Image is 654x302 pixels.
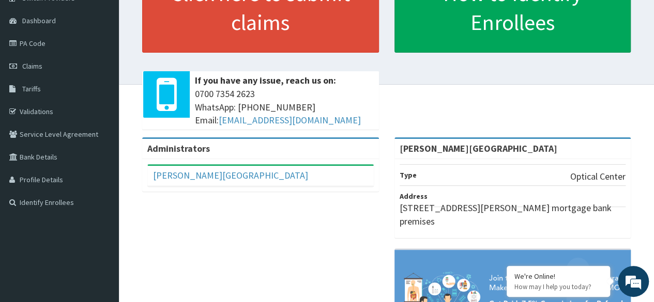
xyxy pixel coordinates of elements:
span: Tariffs [22,84,41,93]
p: How may I help you today? [514,282,602,291]
p: Optical Center [570,170,626,183]
span: Claims [22,61,42,71]
b: Address [400,192,428,201]
b: If you have any issue, reach us on: [195,74,336,86]
p: [STREET_ADDRESS][PERSON_NAME] mortgage bank premises [400,201,626,228]
span: We're online! [60,87,143,192]
textarea: Type your message and hit 'Enter' [5,196,197,232]
img: d_794563401_company_1708531726252_794563401 [19,52,42,77]
div: Chat with us now [54,58,174,71]
a: [PERSON_NAME][GEOGRAPHIC_DATA] [153,169,308,181]
a: [EMAIL_ADDRESS][DOMAIN_NAME] [219,114,361,126]
b: Administrators [147,142,210,154]
div: We're Online! [514,272,602,281]
span: Dashboard [22,16,56,25]
b: Type [400,170,417,180]
span: 0700 7354 2623 WhatsApp: [PHONE_NUMBER] Email: [195,87,374,127]
strong: [PERSON_NAME][GEOGRAPHIC_DATA] [400,142,557,154]
div: Minimize live chat window [170,5,194,30]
